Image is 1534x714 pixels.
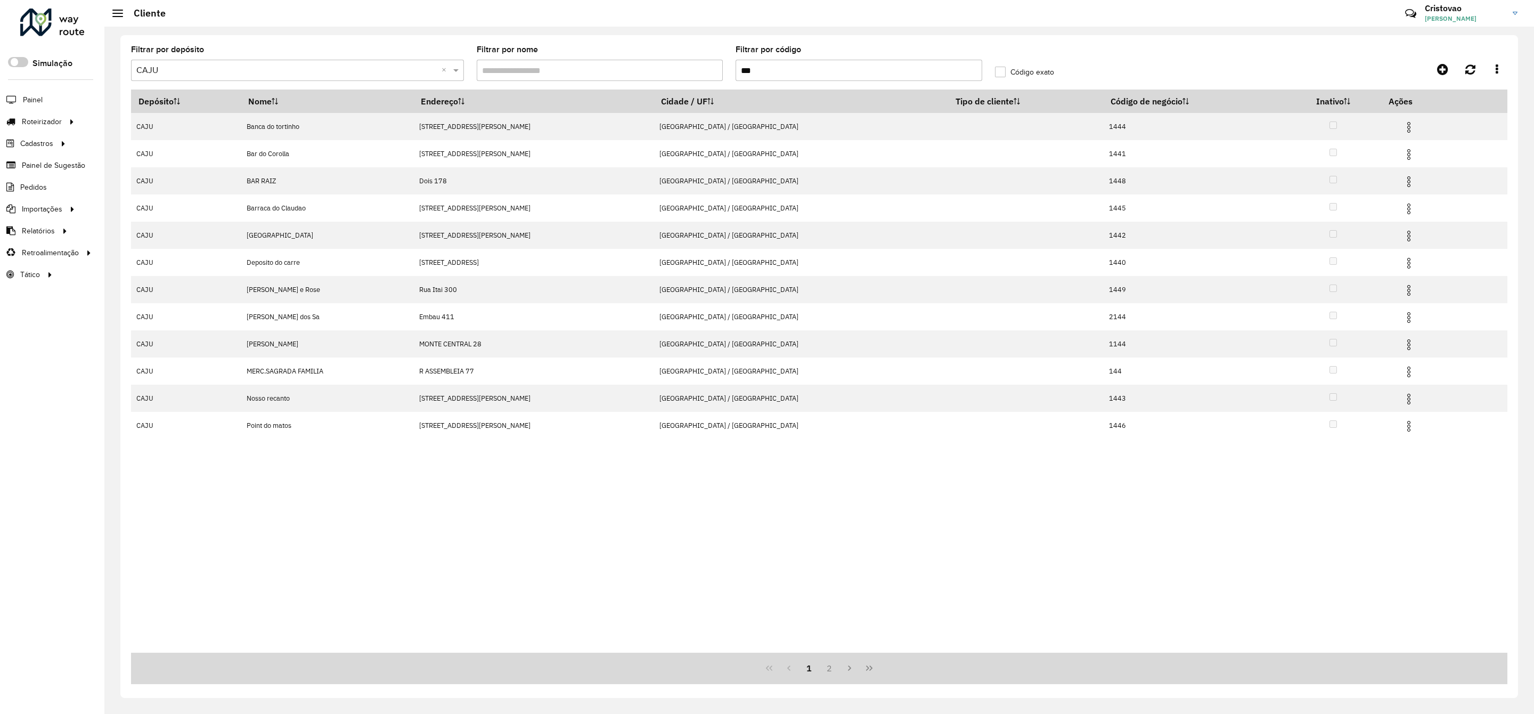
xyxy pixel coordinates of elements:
[32,57,72,70] label: Simulação
[1104,412,1286,439] td: 1446
[241,140,414,167] td: Bar do Corolla
[859,658,879,678] button: Last Page
[413,385,654,412] td: [STREET_ADDRESS][PERSON_NAME]
[413,358,654,385] td: R ASSEMBLEIA 77
[241,113,414,140] td: Banca do tortinho
[131,194,241,222] td: CAJU
[413,167,654,194] td: Dois 178
[1425,3,1505,13] h3: Cristovao
[654,330,949,358] td: [GEOGRAPHIC_DATA] / [GEOGRAPHIC_DATA]
[1104,194,1286,222] td: 1445
[22,160,85,171] span: Painel de Sugestão
[241,249,414,276] td: Deposito do carre
[654,412,949,439] td: [GEOGRAPHIC_DATA] / [GEOGRAPHIC_DATA]
[413,249,654,276] td: [STREET_ADDRESS]
[1104,167,1286,194] td: 1448
[241,385,414,412] td: Nosso recanto
[131,222,241,249] td: CAJU
[413,412,654,439] td: [STREET_ADDRESS][PERSON_NAME]
[131,43,204,56] label: Filtrar por depósito
[654,90,949,113] th: Cidade / UF
[819,658,839,678] button: 2
[1104,249,1286,276] td: 1440
[477,43,538,56] label: Filtrar por nome
[413,140,654,167] td: [STREET_ADDRESS][PERSON_NAME]
[131,167,241,194] td: CAJU
[22,204,62,215] span: Importações
[131,358,241,385] td: CAJU
[131,330,241,358] td: CAJU
[241,167,414,194] td: BAR RAIZ
[442,64,451,77] span: Clear all
[241,412,414,439] td: Point do matos
[131,303,241,330] td: CAJU
[131,276,241,303] td: CAJU
[654,358,949,385] td: [GEOGRAPHIC_DATA] / [GEOGRAPHIC_DATA]
[654,303,949,330] td: [GEOGRAPHIC_DATA] / [GEOGRAPHIC_DATA]
[995,67,1054,78] label: Código exato
[413,330,654,358] td: MONTE CENTRAL 28
[654,222,949,249] td: [GEOGRAPHIC_DATA] / [GEOGRAPHIC_DATA]
[654,140,949,167] td: [GEOGRAPHIC_DATA] / [GEOGRAPHIC_DATA]
[413,113,654,140] td: [STREET_ADDRESS][PERSON_NAME]
[654,276,949,303] td: [GEOGRAPHIC_DATA] / [GEOGRAPHIC_DATA]
[1104,140,1286,167] td: 1441
[1104,330,1286,358] td: 1144
[413,303,654,330] td: Embau 411
[736,43,801,56] label: Filtrar por código
[241,276,414,303] td: [PERSON_NAME] e Rose
[241,330,414,358] td: [PERSON_NAME]
[22,116,62,127] span: Roteirizador
[654,385,949,412] td: [GEOGRAPHIC_DATA] / [GEOGRAPHIC_DATA]
[413,222,654,249] td: [STREET_ADDRESS][PERSON_NAME]
[1399,2,1422,25] a: Contato Rápido
[131,113,241,140] td: CAJU
[413,194,654,222] td: [STREET_ADDRESS][PERSON_NAME]
[131,140,241,167] td: CAJU
[131,249,241,276] td: CAJU
[1104,385,1286,412] td: 1443
[1104,358,1286,385] td: 144
[123,7,166,19] h2: Cliente
[839,658,860,678] button: Next Page
[22,225,55,237] span: Relatórios
[654,194,949,222] td: [GEOGRAPHIC_DATA] / [GEOGRAPHIC_DATA]
[20,182,47,193] span: Pedidos
[949,90,1104,113] th: Tipo de cliente
[1286,90,1381,113] th: Inativo
[241,194,414,222] td: Barraca do Claudao
[22,247,79,258] span: Retroalimentação
[241,303,414,330] td: [PERSON_NAME] dos Sa
[1425,14,1505,23] span: [PERSON_NAME]
[20,269,40,280] span: Tático
[131,90,241,113] th: Depósito
[241,222,414,249] td: [GEOGRAPHIC_DATA]
[799,658,819,678] button: 1
[1104,222,1286,249] td: 1442
[1381,90,1445,112] th: Ações
[23,94,43,106] span: Painel
[654,167,949,194] td: [GEOGRAPHIC_DATA] / [GEOGRAPHIC_DATA]
[1104,113,1286,140] td: 1444
[413,90,654,113] th: Endereço
[241,358,414,385] td: MERC.SAGRADA FAMILIA
[131,385,241,412] td: CAJU
[20,138,53,149] span: Cadastros
[1104,303,1286,330] td: 2144
[241,90,414,113] th: Nome
[131,412,241,439] td: CAJU
[413,276,654,303] td: Rua Itai 300
[1104,276,1286,303] td: 1449
[1104,90,1286,113] th: Código de negócio
[654,249,949,276] td: [GEOGRAPHIC_DATA] / [GEOGRAPHIC_DATA]
[654,113,949,140] td: [GEOGRAPHIC_DATA] / [GEOGRAPHIC_DATA]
